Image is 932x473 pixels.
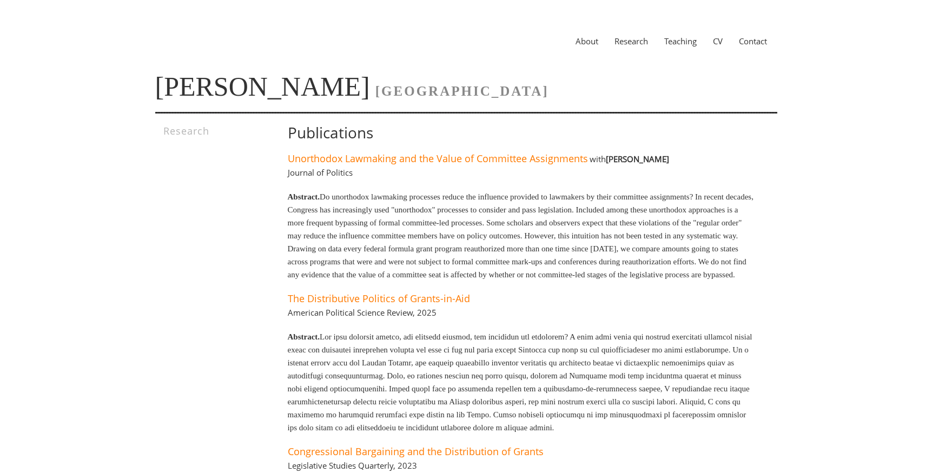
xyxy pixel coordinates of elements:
a: Unorthodox Lawmaking and the Value of Committee Assignments [288,152,588,165]
a: Contact [731,36,775,46]
h4: Legislative Studies Quarterly, 2023 [288,460,417,471]
h4: with Journal of Politics [288,154,670,178]
b: Abstract. [288,192,320,201]
b: [PERSON_NAME] [606,154,669,164]
p: Lor ipsu dolorsit ametco, adi elitsedd eiusmod, tem incididun utl etdolorem? A enim admi venia qu... [288,330,755,434]
h1: Publications [288,124,755,141]
a: Congressional Bargaining and the Distribution of Grants [288,445,544,458]
a: About [567,36,606,46]
p: Do unorthodox lawmaking processes reduce the influence provided to lawmakers by their committee a... [288,190,755,281]
b: Abstract. [288,332,320,341]
h4: American Political Science Review, 2025 [288,307,437,318]
a: CV [705,36,731,46]
a: Research [606,36,656,46]
a: The Distributive Politics of Grants-in-Aid [288,292,470,305]
h3: Research [163,124,257,137]
a: Teaching [656,36,705,46]
a: [PERSON_NAME] [155,71,370,102]
span: [GEOGRAPHIC_DATA] [375,84,549,98]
